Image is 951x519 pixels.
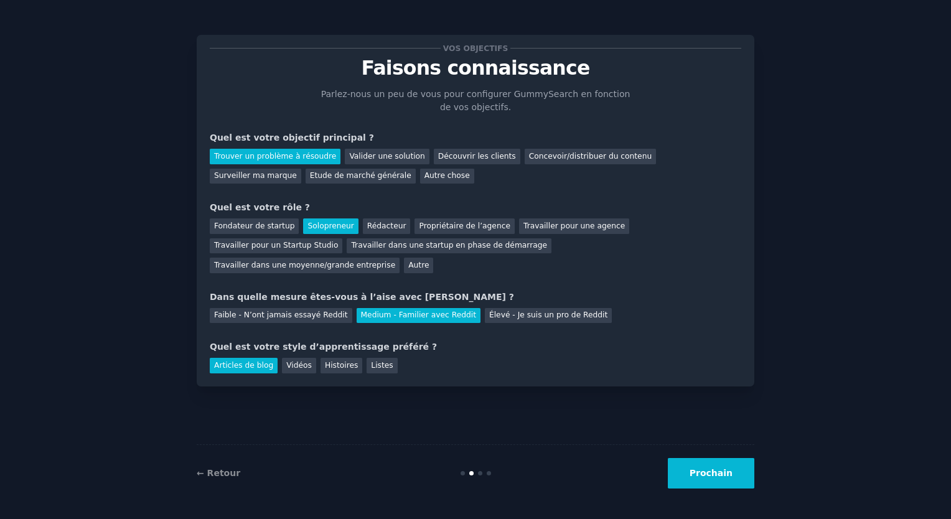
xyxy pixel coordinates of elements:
[345,149,429,164] div: Valider une solution
[210,218,299,234] div: Fondateur de startup
[404,258,433,273] div: Autre
[210,131,741,144] div: Quel est votre objectif principal ?
[367,358,397,373] div: Listes
[210,57,741,79] p: Faisons connaissance
[210,340,741,353] div: Quel est votre style d’apprentissage préféré ?
[210,238,342,254] div: Travailler pour un Startup Studio
[210,358,278,373] div: Articles de blog
[210,169,301,184] div: Surveiller ma marque
[415,218,514,234] div: Propriétaire de l’agence
[303,218,358,234] div: Solopreneur
[306,169,416,184] div: Etude de marché générale
[197,468,240,478] a: ← Retour
[525,149,657,164] div: Concevoir/distribuer du contenu
[420,169,474,184] div: Autre chose
[347,238,551,254] div: Travailler dans une startup en phase de démarrage
[519,218,629,234] div: Travailler pour une agence
[210,291,741,304] div: Dans quelle mesure êtes-vous à l’aise avec [PERSON_NAME] ?
[319,88,632,114] p: Parlez-nous un peu de vous pour configurer GummySearch en fonction de vos objectifs.
[210,308,352,324] div: Faible - N’ont jamais essayé Reddit
[363,218,411,234] div: Rédacteur
[282,358,316,373] div: Vidéos
[668,458,754,489] button: Prochain
[210,258,400,273] div: Travailler dans une moyenne/grande entreprise
[485,308,612,324] div: Élevé - Je suis un pro de Reddit
[441,42,510,55] span: Vos objectifs
[434,149,520,164] div: Découvrir les clients
[210,149,340,164] div: Trouver un problème à résoudre
[321,358,362,373] div: Histoires
[210,201,741,214] div: Quel est votre rôle ?
[357,308,480,324] div: Medium - Familier avec Reddit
